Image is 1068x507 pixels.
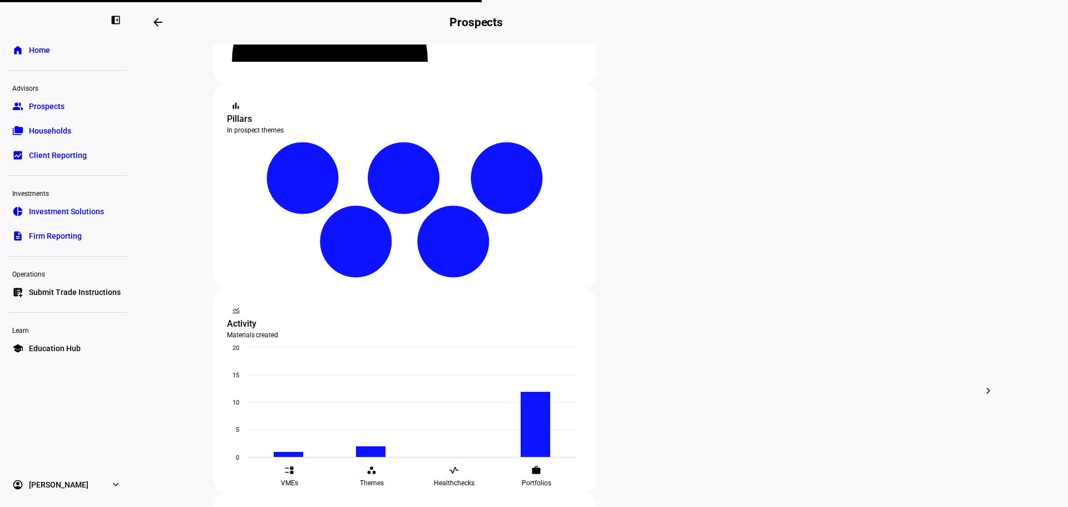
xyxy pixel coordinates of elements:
[360,479,384,488] span: Themes
[233,344,239,352] text: 20
[12,125,23,136] eth-mat-symbol: folder_copy
[227,112,583,126] div: Pillars
[7,322,127,337] div: Learn
[12,45,23,56] eth-mat-symbol: home
[12,479,23,490] eth-mat-symbol: account_circle
[449,465,459,475] eth-mat-symbol: vital_signs
[7,80,127,95] div: Advisors
[7,225,127,247] a: descriptionFirm Reporting
[12,150,23,161] eth-mat-symbol: bid_landscape
[227,331,583,339] div: Materials created
[449,16,503,29] h2: Prospects
[12,101,23,112] eth-mat-symbol: group
[12,287,23,298] eth-mat-symbol: list_alt_add
[12,206,23,217] eth-mat-symbol: pie_chart
[12,230,23,242] eth-mat-symbol: description
[236,426,239,434] text: 5
[7,265,127,281] div: Operations
[7,200,127,223] a: pie_chartInvestment Solutions
[29,479,88,490] span: [PERSON_NAME]
[7,144,127,166] a: bid_landscapeClient Reporting
[29,45,50,56] span: Home
[7,95,127,117] a: groupProspects
[227,126,583,135] div: In prospect themes
[29,125,71,136] span: Households
[531,465,541,475] eth-mat-symbol: work
[233,399,239,406] text: 10
[29,101,65,112] span: Prospects
[29,343,81,354] span: Education Hub
[29,206,104,217] span: Investment Solutions
[7,39,127,61] a: homeHome
[982,384,995,397] mat-icon: chevron_right
[7,120,127,142] a: folder_copyHouseholds
[29,230,82,242] span: Firm Reporting
[230,305,241,316] mat-icon: monitoring
[233,372,239,379] text: 15
[367,465,377,475] eth-mat-symbol: workspaces
[434,479,474,488] span: Healthchecks
[230,100,241,111] mat-icon: bar_chart
[227,317,583,331] div: Activity
[7,185,127,200] div: Investments
[12,343,23,354] eth-mat-symbol: school
[522,479,551,488] span: Portfolios
[29,150,87,161] span: Client Reporting
[281,479,298,488] span: VMEs
[110,14,121,26] eth-mat-symbol: left_panel_close
[151,16,165,29] mat-icon: arrow_backwards
[284,465,294,475] eth-mat-symbol: event_list
[236,454,239,461] text: 0
[29,287,121,298] span: Submit Trade Instructions
[110,479,121,490] eth-mat-symbol: expand_more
